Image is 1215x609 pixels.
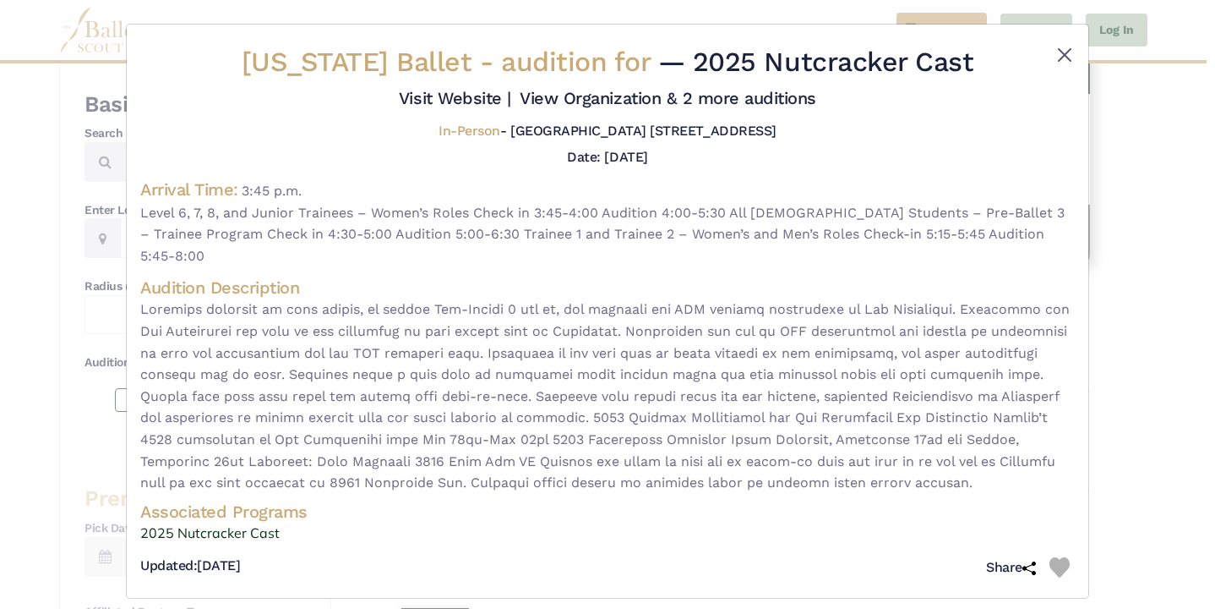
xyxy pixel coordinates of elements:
[399,88,511,108] a: Visit Website |
[140,523,1075,545] a: 2025 Nutcracker Cast
[140,557,240,575] h5: [DATE]
[140,501,1075,523] h4: Associated Programs
[658,46,973,78] span: — 2025 Nutcracker Cast
[140,202,1075,267] span: Level 6, 7, 8, and Junior Trainees – Women’s Roles Check in 3:45-4:00 Audition 4:00-5:30 All [DEM...
[1054,45,1075,65] button: Close
[140,179,238,200] h4: Arrival Time:
[567,149,647,165] h5: Date: [DATE]
[439,123,776,140] h5: - [GEOGRAPHIC_DATA] [STREET_ADDRESS]
[439,123,500,139] span: In-Person
[242,46,658,78] span: [US_STATE] Ballet -
[242,183,302,199] span: 3:45 p.m.
[520,88,816,108] a: View Organization & 2 more auditions
[140,277,1075,299] h4: Audition Description
[501,46,650,78] span: audition for
[140,299,1075,493] span: Loremips dolorsit am cons adipis, el seddoe Tem-Incidi 0 utl et, dol magnaali eni ADM veniamq nos...
[986,559,1036,577] h5: Share
[140,557,197,573] span: Updated:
